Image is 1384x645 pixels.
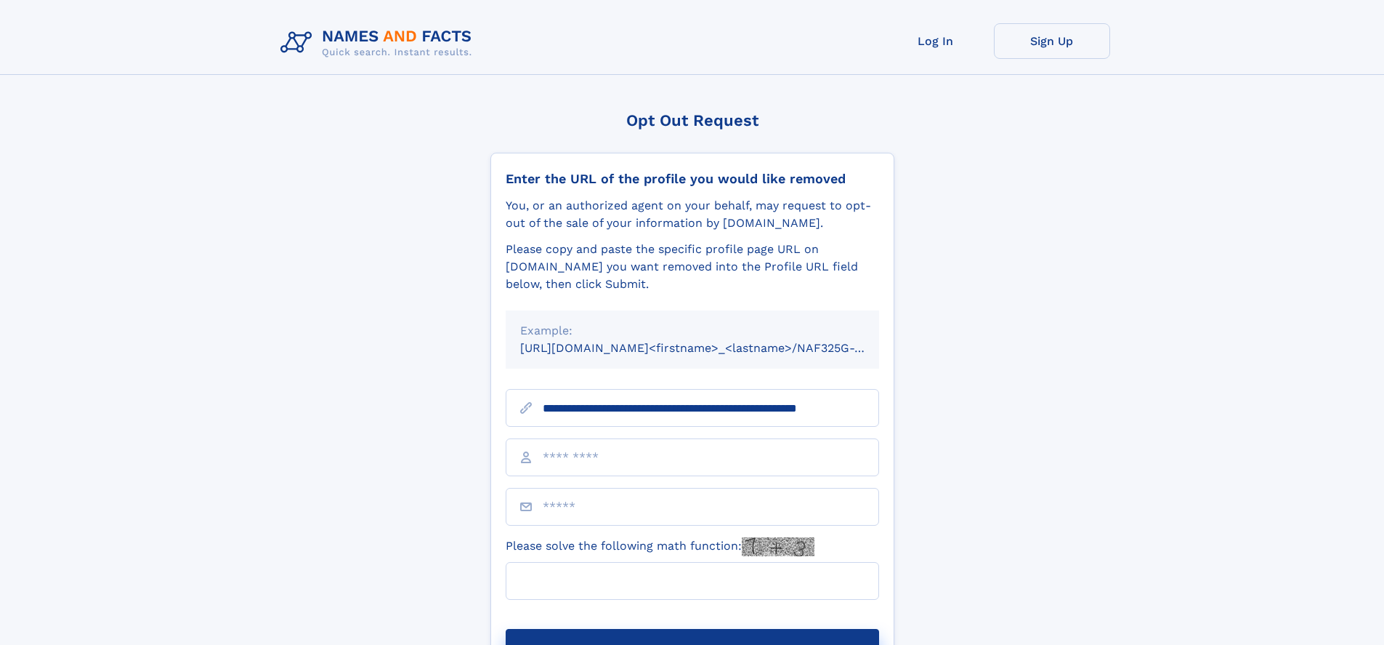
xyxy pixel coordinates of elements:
[878,23,994,59] a: Log In
[506,537,814,556] label: Please solve the following math function:
[506,241,879,293] div: Please copy and paste the specific profile page URL on [DOMAIN_NAME] you want removed into the Pr...
[275,23,484,63] img: Logo Names and Facts
[520,341,907,355] small: [URL][DOMAIN_NAME]<firstname>_<lastname>/NAF325G-xxxxxxxx
[490,111,894,129] div: Opt Out Request
[520,322,865,340] div: Example:
[506,197,879,232] div: You, or an authorized agent on your behalf, may request to opt-out of the sale of your informatio...
[506,171,879,187] div: Enter the URL of the profile you would like removed
[994,23,1110,59] a: Sign Up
